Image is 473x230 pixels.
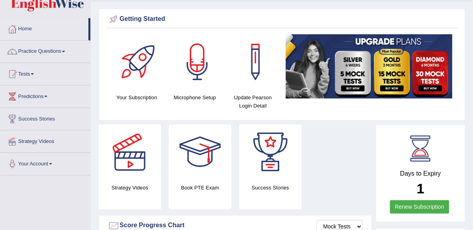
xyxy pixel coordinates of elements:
[112,93,162,102] h4: Your Subscription
[239,184,301,192] h4: Success Stories
[99,184,161,192] h4: Strategy Videos
[108,13,456,25] div: Getting Started
[390,200,449,213] a: Renew Subscription
[169,184,231,192] h4: Book PTE Exam
[0,108,90,128] a: Success Stories
[0,18,88,38] a: Home
[385,170,456,177] h4: Days to Expiry
[0,153,90,172] a: Your Account
[417,181,424,196] b: 1
[286,34,452,98] img: small5.jpg
[0,41,90,60] a: Practice Questions
[0,85,90,105] a: Predictions
[0,130,90,150] a: Strategy Videos
[228,93,278,110] h4: Update Pearson Login Detail
[0,63,90,83] a: Tests
[170,93,220,102] h4: Microphone Setup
